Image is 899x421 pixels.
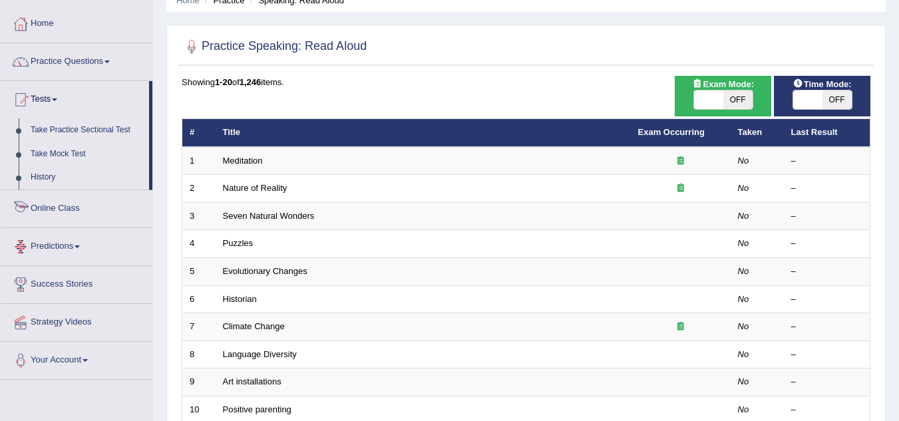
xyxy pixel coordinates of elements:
a: History [25,166,149,190]
div: – [791,155,863,168]
a: Practice Questions [1,43,152,76]
em: No [738,294,749,304]
a: Climate Change [223,321,285,331]
span: Time Mode: [788,77,857,91]
em: No [738,404,749,414]
a: Exam Occurring [638,127,705,137]
div: – [791,210,863,223]
div: Show exams occurring in exams [675,76,771,116]
td: 7 [182,313,216,341]
td: 6 [182,285,216,313]
td: 1 [182,147,216,175]
a: Meditation [223,156,263,166]
a: Online Class [1,190,152,223]
div: Exam occurring question [638,182,723,195]
a: Predictions [1,228,152,261]
td: 2 [182,175,216,203]
a: Take Mock Test [25,142,149,166]
td: 9 [182,368,216,396]
div: – [791,349,863,361]
a: Seven Natural Wonders [223,211,315,221]
a: Strategy Videos [1,304,152,337]
th: # [182,119,216,147]
div: Exam occurring question [638,155,723,168]
a: Success Stories [1,266,152,299]
a: Your Account [1,342,152,375]
td: 3 [182,202,216,230]
td: 5 [182,258,216,286]
b: 1,246 [240,77,262,87]
div: Exam occurring question [638,321,723,333]
span: OFF [723,90,753,109]
td: 4 [182,230,216,258]
div: Showing of items. [182,76,870,88]
th: Taken [731,119,784,147]
td: 8 [182,341,216,368]
em: No [738,266,749,276]
a: Tests [1,81,149,114]
em: No [738,156,749,166]
th: Title [216,119,631,147]
a: Language Diversity [223,349,297,359]
h2: Practice Speaking: Read Aloud [182,37,367,57]
a: Art installations [223,376,281,386]
a: Positive parenting [223,404,291,414]
span: Exam Mode: [687,77,759,91]
em: No [738,321,749,331]
a: Home [1,5,152,39]
div: – [791,265,863,278]
em: No [738,211,749,221]
b: 1-20 [215,77,232,87]
div: – [791,237,863,250]
div: – [791,321,863,333]
a: Nature of Reality [223,183,287,193]
em: No [738,183,749,193]
div: – [791,293,863,306]
span: OFF [822,90,852,109]
div: – [791,376,863,388]
em: No [738,238,749,248]
a: Evolutionary Changes [223,266,307,276]
a: Take Practice Sectional Test [25,118,149,142]
div: – [791,404,863,416]
th: Last Result [784,119,870,147]
a: Puzzles [223,238,254,248]
a: Historian [223,294,257,304]
em: No [738,376,749,386]
em: No [738,349,749,359]
div: – [791,182,863,195]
